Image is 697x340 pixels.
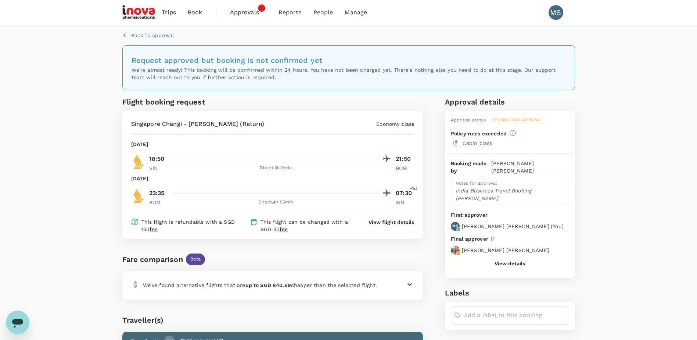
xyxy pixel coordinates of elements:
[122,96,271,108] h6: Flight booking request
[452,223,458,229] p: MS
[451,160,491,174] p: Booking made by
[410,185,417,192] span: +1d
[376,120,414,128] p: Economy class
[462,247,549,254] p: [PERSON_NAME] [PERSON_NAME]
[396,155,414,163] p: 21:50
[149,155,165,163] p: 18:50
[451,130,507,137] p: Policy rules exceeded
[230,8,267,17] span: Approvals
[131,141,148,148] p: [DATE]
[258,4,265,12] span: 1
[345,8,367,17] span: Manage
[150,226,158,232] span: fee
[188,8,202,17] span: Book
[396,189,414,198] p: 07:30
[6,311,29,334] iframe: Button to launch messaging window
[396,164,414,172] p: BOM
[456,187,564,202] p: India Business Travel Booking - [PERSON_NAME]
[451,246,460,255] img: avatar-679729af9386b.jpeg
[451,117,486,124] div: Approval status
[462,223,564,230] p: [PERSON_NAME] [PERSON_NAME] ( You )
[463,139,569,147] p: Cabin class
[131,120,265,128] p: Singapore Changi - [PERSON_NAME] (Return)
[313,8,333,17] span: People
[489,117,546,123] span: Pending final approval
[143,281,377,289] p: We’ve found alternative flights that are cheaper than the selected flight.
[131,189,146,203] img: SQ
[149,199,168,206] p: BOM
[122,32,174,39] button: Back to approval
[451,211,569,219] p: First approver
[464,309,566,321] input: Add a label to this booking
[549,5,563,20] div: MS
[451,235,488,243] p: Final approver
[369,219,414,226] button: View flight details
[495,261,525,266] button: View details
[491,160,569,174] p: [PERSON_NAME] [PERSON_NAME]
[172,199,380,206] div: Direct , 4h 55min
[149,189,165,198] p: 23:35
[131,175,148,182] p: [DATE]
[132,66,566,81] p: We're almost ready! This booking will be confirmed within 24 hours. You have not been charged yet...
[141,218,247,233] p: This flight is refundable with a SGD 150
[445,96,575,108] h6: Approval details
[261,218,355,233] p: This flight can be changed with a SGD 30
[149,164,168,172] p: SIN
[396,199,414,206] p: SIN
[132,54,566,66] h6: Request approved but booking is not confirmed yet
[131,32,174,39] p: Back to approval
[186,256,205,263] span: Beta
[445,287,575,299] h6: Labels
[245,282,291,288] b: up to SGD 840.69
[122,4,156,21] img: iNova Pharmaceuticals
[280,226,288,232] span: fee
[122,314,423,326] div: Traveller(s)
[122,254,183,265] div: Fare comparison
[162,8,176,17] span: Trips
[279,8,302,17] span: Reports
[131,155,146,169] img: SQ
[456,181,497,186] span: Notes for approval
[172,164,380,172] div: Direct , 6h 0min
